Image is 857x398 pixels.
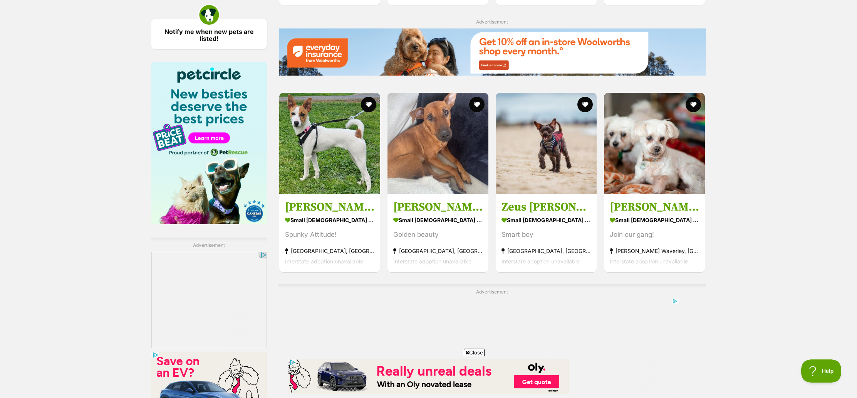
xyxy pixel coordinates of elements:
[801,359,842,383] iframe: Help Scout Beacon - Open
[610,258,688,264] span: Interstate adoption unavailable
[279,93,380,194] img: Nellie - Jack Russell Terrier Dog
[279,194,380,272] a: [PERSON_NAME] small [DEMOGRAPHIC_DATA] Dog Spunky Attitude! [GEOGRAPHIC_DATA], [GEOGRAPHIC_DATA] ...
[305,298,679,395] iframe: Advertisement
[577,97,593,112] button: favourite
[610,214,699,225] strong: small [DEMOGRAPHIC_DATA] Dog
[285,214,374,225] strong: small [DEMOGRAPHIC_DATA] Dog
[496,93,597,194] img: Zeus Rivero - Poodle Dog
[476,19,508,25] span: Advertisement
[610,199,699,214] h3: [PERSON_NAME] and [PERSON_NAME]
[501,245,591,256] strong: [GEOGRAPHIC_DATA], [GEOGRAPHIC_DATA]
[285,258,363,264] span: Interstate adoption unavailable
[610,245,699,256] strong: [PERSON_NAME] Waverley, [GEOGRAPHIC_DATA]
[387,93,488,194] img: Missy Peggotty - Australian Terrier Dog
[285,199,374,214] h3: [PERSON_NAME]
[501,214,591,225] strong: small [DEMOGRAPHIC_DATA] Dog
[151,62,267,224] img: Pet Circle promo banner
[393,199,483,214] h3: [PERSON_NAME]
[278,28,706,77] a: Everyday Insurance promotional banner
[501,258,580,264] span: Interstate adoption unavailable
[361,97,376,112] button: favourite
[464,349,485,356] span: Close
[278,28,706,76] img: Everyday Insurance promotional banner
[393,245,483,256] strong: [GEOGRAPHIC_DATA], [GEOGRAPHIC_DATA]
[610,229,699,239] div: Join our gang!
[501,229,591,239] div: Smart boy
[686,97,701,112] button: favourite
[604,194,705,272] a: [PERSON_NAME] and [PERSON_NAME] small [DEMOGRAPHIC_DATA] Dog Join our gang! [PERSON_NAME] Waverle...
[151,252,267,348] iframe: Advertisement
[469,97,485,112] button: favourite
[393,214,483,225] strong: small [DEMOGRAPHIC_DATA] Dog
[393,258,471,264] span: Interstate adoption unavailable
[288,359,569,394] iframe: Advertisement
[393,229,483,239] div: Golden beauty
[501,199,591,214] h3: Zeus [PERSON_NAME]
[151,19,267,49] a: Notify me when new pets are listed!
[387,194,488,272] a: [PERSON_NAME] small [DEMOGRAPHIC_DATA] Dog Golden beauty [GEOGRAPHIC_DATA], [GEOGRAPHIC_DATA] Int...
[604,93,705,194] img: Wally and Ollie Peggotty - Maltese Dog
[285,245,374,256] strong: [GEOGRAPHIC_DATA], [GEOGRAPHIC_DATA]
[496,194,597,272] a: Zeus [PERSON_NAME] small [DEMOGRAPHIC_DATA] Dog Smart boy [GEOGRAPHIC_DATA], [GEOGRAPHIC_DATA] In...
[285,229,374,239] div: Spunky Attitude!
